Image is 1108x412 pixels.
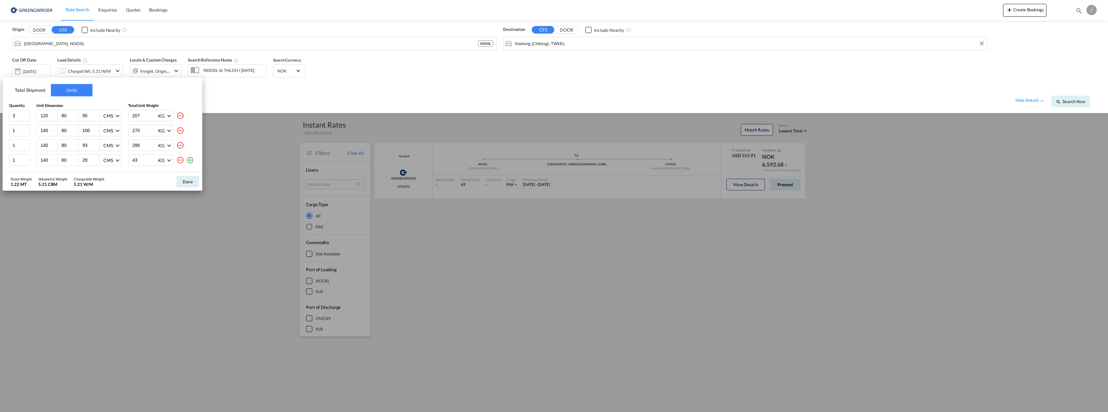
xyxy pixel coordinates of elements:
[103,128,113,133] div: CMS
[9,154,30,166] input: Qty
[186,156,194,164] md-icon: icon-plus-circle-outline
[61,128,78,133] input: W
[61,113,78,119] input: W
[40,128,57,133] input: L
[9,110,30,121] input: Qty
[40,113,57,119] input: L
[158,158,165,163] div: KG
[177,156,184,164] md-icon: icon-minus-circle-outline
[40,142,57,148] input: L
[74,177,104,181] div: Chargeable Weight
[103,143,113,148] div: CMS
[158,128,165,133] div: KG
[132,140,158,151] input: Enter weight
[9,103,30,109] div: Quantity
[132,155,158,166] input: Enter weight
[9,84,51,96] button: Total Shipment
[36,103,122,109] div: Unit Dimension
[177,112,184,120] md-icon: icon-minus-circle-outline
[158,113,165,119] div: KG
[82,157,99,163] input: H
[11,177,32,181] div: Gross Weight
[128,103,196,109] div: Total Unit Weight
[82,113,99,119] input: H
[74,181,104,187] div: 5.21 W/M
[158,143,165,148] div: KG
[103,158,113,163] div: CMS
[38,177,67,181] div: Volumetric Weight
[11,181,32,187] div: 1.22 MT
[51,84,92,96] button: Units
[61,157,78,163] input: W
[40,157,57,163] input: L
[9,139,30,151] input: Qty
[177,127,184,134] md-icon: icon-minus-circle-outline
[82,128,99,133] input: H
[177,141,184,149] md-icon: icon-minus-circle-outline
[103,113,113,119] div: CMS
[132,125,158,136] input: Enter weight
[132,110,158,121] input: Enter weight
[82,142,99,148] input: H
[61,142,78,148] input: W
[38,181,67,187] div: 5.21 CBM
[9,125,30,136] input: Qty
[177,176,199,187] button: Done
